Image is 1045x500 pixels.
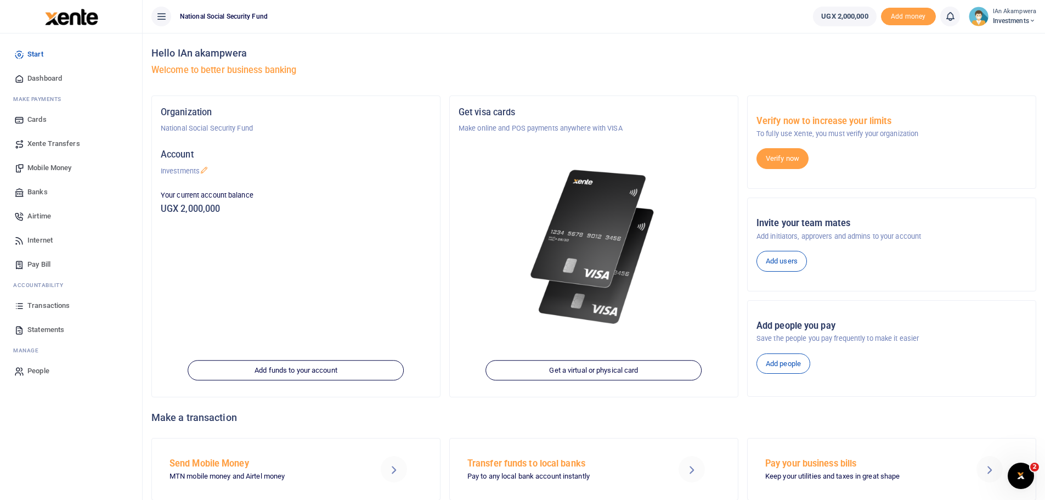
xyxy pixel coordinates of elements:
a: Mobile Money [9,156,133,180]
img: xente-_physical_cards.png [526,160,661,334]
h5: Welcome to better business banking [151,65,1036,76]
span: anage [19,347,39,353]
span: Airtime [27,211,51,222]
span: Pay Bill [27,259,50,270]
a: Xente Transfers [9,132,133,156]
h4: Hello IAn akampwera [151,47,1036,59]
p: Pay to any local bank account instantly [467,471,655,482]
a: Airtime [9,204,133,228]
h5: Pay your business bills [765,458,953,469]
span: People [27,366,49,377]
p: National Social Security Fund [161,123,431,134]
li: M [9,91,133,108]
img: logo-large [45,9,98,25]
li: Wallet ballance [809,7,880,26]
h5: Transfer funds to local banks [467,458,655,469]
a: Get a virtual or physical card [486,360,702,381]
p: Make online and POS payments anywhere with VISA [459,123,729,134]
span: countability [21,282,63,288]
h4: Make a transaction [151,412,1036,424]
a: Add people [756,353,810,374]
a: UGX 2,000,000 [813,7,876,26]
img: profile-user [969,7,988,26]
h5: Add people you pay [756,321,1027,332]
span: Add money [881,8,936,26]
a: Verify now [756,148,809,169]
a: logo-small logo-large logo-large [44,12,98,20]
span: Xente Transfers [27,138,80,149]
p: Your current account balance [161,190,431,201]
h5: Account [161,149,431,160]
iframe: Intercom live chat [1008,463,1034,489]
small: IAn akampwera [993,7,1036,16]
a: Banks [9,180,133,204]
span: Internet [27,235,53,246]
h5: UGX 2,000,000 [161,204,431,215]
a: Statements [9,318,133,342]
h5: Send Mobile Money [170,458,357,469]
span: Transactions [27,300,70,311]
a: People [9,359,133,383]
a: Internet [9,228,133,252]
a: Start [9,42,133,66]
span: Start [27,49,43,60]
h5: Organization [161,107,431,118]
a: Add funds to your account [188,360,404,381]
li: Ac [9,277,133,294]
h5: Invite your team mates [756,218,1027,229]
a: Add money [881,12,936,20]
p: Investments [161,166,431,177]
li: M [9,342,133,359]
p: To fully use Xente, you must verify your organization [756,128,1027,139]
p: Keep your utilities and taxes in great shape [765,471,953,482]
h5: Get visa cards [459,107,729,118]
span: ake Payments [19,96,61,102]
a: Add users [756,251,807,272]
span: Mobile Money [27,162,71,173]
a: Dashboard [9,66,133,91]
a: profile-user IAn akampwera Investments [969,7,1036,26]
span: 2 [1030,463,1039,471]
a: Cards [9,108,133,132]
span: Cards [27,114,47,125]
a: Transactions [9,294,133,318]
span: National Social Security Fund [176,12,272,21]
span: Dashboard [27,73,62,84]
a: Pay Bill [9,252,133,277]
span: UGX 2,000,000 [821,11,868,22]
p: Save the people you pay frequently to make it easier [756,333,1027,344]
p: MTN mobile money and Airtel money [170,471,357,482]
span: Banks [27,187,48,198]
span: Statements [27,324,64,335]
li: Toup your wallet [881,8,936,26]
p: Add initiators, approvers and admins to your account [756,231,1027,242]
h5: Verify now to increase your limits [756,116,1027,127]
span: Investments [993,16,1036,26]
